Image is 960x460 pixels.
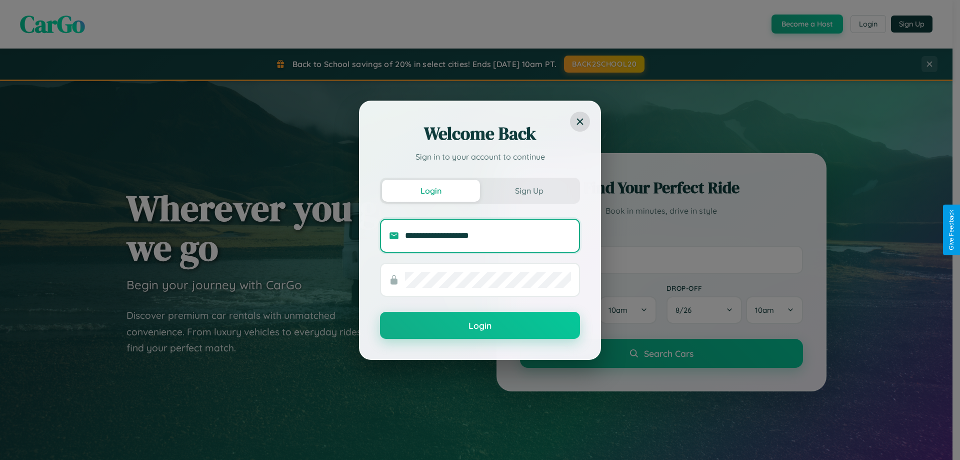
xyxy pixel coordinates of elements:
[380,312,580,339] button: Login
[382,180,480,202] button: Login
[380,122,580,146] h2: Welcome Back
[480,180,578,202] button: Sign Up
[380,151,580,163] p: Sign in to your account to continue
[948,210,955,250] div: Give Feedback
